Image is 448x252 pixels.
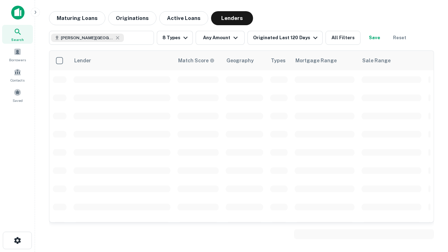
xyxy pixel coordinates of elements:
div: Mortgage Range [295,56,337,65]
button: Maturing Loans [49,11,105,25]
div: Lender [74,56,91,65]
th: Sale Range [358,51,425,70]
div: Geography [226,56,254,65]
div: Originated Last 120 Days [253,34,320,42]
span: Contacts [10,77,24,83]
button: Reset [388,31,411,45]
span: Search [11,37,24,42]
button: Originated Last 120 Days [247,31,323,45]
img: capitalize-icon.png [11,6,24,20]
button: Any Amount [196,31,245,45]
iframe: Chat Widget [413,196,448,230]
button: Lenders [211,11,253,25]
div: Capitalize uses an advanced AI algorithm to match your search with the best lender. The match sco... [178,57,215,64]
th: Geography [222,51,267,70]
button: All Filters [325,31,360,45]
th: Types [267,51,291,70]
th: Capitalize uses an advanced AI algorithm to match your search with the best lender. The match sco... [174,51,222,70]
a: Search [2,25,33,44]
button: Save your search to get updates of matches that match your search criteria. [363,31,386,45]
h6: Match Score [178,57,213,64]
span: Borrowers [9,57,26,63]
th: Lender [70,51,174,70]
a: Saved [2,86,33,105]
button: Originations [108,11,156,25]
a: Contacts [2,65,33,84]
div: Sale Range [362,56,391,65]
span: Saved [13,98,23,103]
a: Borrowers [2,45,33,64]
span: [PERSON_NAME][GEOGRAPHIC_DATA], [GEOGRAPHIC_DATA] [61,35,113,41]
th: Mortgage Range [291,51,358,70]
div: Types [271,56,286,65]
button: 8 Types [157,31,193,45]
button: Active Loans [159,11,208,25]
